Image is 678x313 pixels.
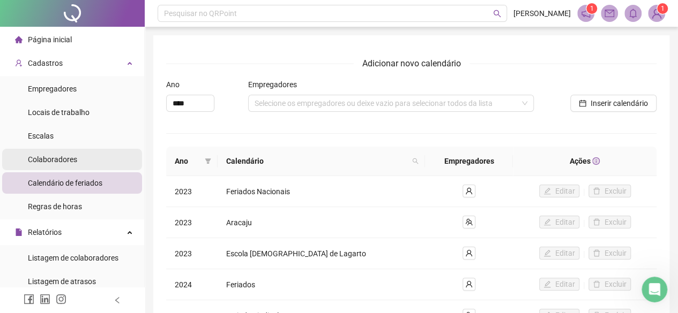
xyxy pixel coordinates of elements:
td: 2023 [166,176,218,207]
span: Cadastros [28,59,63,67]
span: [PERSON_NAME] [513,7,571,19]
td: 2023 [166,238,218,269]
button: Editar [539,247,579,259]
button: Excluir [588,216,631,228]
span: Colaboradores [28,155,77,164]
span: Locais de trabalho [28,108,90,117]
span: user-add [15,59,23,67]
span: Calendário [226,155,407,167]
span: Adicionar novo calendário [354,57,470,70]
span: 1 [590,5,594,12]
span: Listagem de colaboradores [28,254,118,262]
span: calendar [579,100,586,107]
button: Excluir [588,278,631,291]
sup: 1 [586,3,597,14]
span: bell [628,9,638,18]
td: 2024 [166,269,218,300]
label: Empregadores [248,79,304,90]
span: Relatórios [28,228,62,236]
span: info-circle [592,157,600,165]
span: Inserir calendário [591,97,648,109]
img: 85711 [649,5,665,21]
span: facebook [24,294,34,304]
span: Listagem de atrasos [28,277,96,286]
span: Escola [DEMOGRAPHIC_DATA] de Lagarto [226,249,366,258]
span: filter [205,158,211,164]
span: team [465,218,473,226]
button: Editar [539,185,579,197]
th: Empregadores [425,147,513,176]
span: user [465,280,473,288]
span: notification [581,9,591,18]
span: home [15,36,23,43]
span: linkedin [40,294,50,304]
button: Editar [539,216,579,228]
span: search [410,153,421,169]
span: filter [203,153,213,169]
span: user [465,249,473,257]
button: Excluir [588,247,631,259]
label: Ano [166,79,187,90]
span: search [493,10,501,18]
span: mail [605,9,614,18]
span: Empregadores [28,85,77,93]
span: Ano [175,155,200,167]
span: user [465,187,473,195]
sup: Atualize o seu contato no menu Meus Dados [657,3,668,14]
span: Regras de horas [28,202,82,211]
span: Calendário de feriados [28,179,102,187]
button: Editar [539,278,579,291]
button: Inserir calendário [570,95,657,112]
span: Feriados [226,280,255,289]
button: Excluir [588,185,631,197]
span: Escalas [28,132,54,140]
span: Feriados Nacionais [226,187,290,196]
div: Ações [521,155,648,167]
span: search [412,158,419,164]
span: Aracaju [226,218,252,227]
span: Página inicial [28,35,72,44]
span: 1 [661,5,665,12]
td: 2023 [166,207,218,238]
span: left [114,296,121,304]
iframe: Intercom live chat [642,277,667,302]
span: instagram [56,294,66,304]
span: file [15,228,23,236]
